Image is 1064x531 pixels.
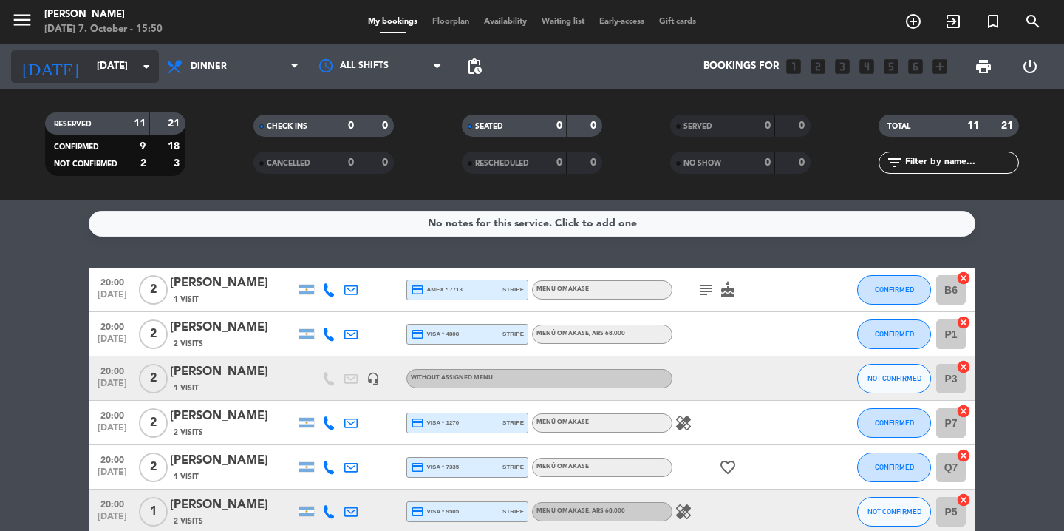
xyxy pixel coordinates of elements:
span: print [975,58,992,75]
span: [DATE] [94,467,131,484]
i: cancel [956,359,971,374]
strong: 9 [140,141,146,152]
span: 2 Visits [174,427,203,439]
i: credit_card [411,416,424,430]
span: SERVED [683,123,712,130]
span: Dinner [191,61,227,72]
span: MENÚ OMAKASE [536,331,625,336]
span: 20:00 [94,406,131,423]
span: My bookings [361,18,425,26]
span: CANCELLED [267,160,310,167]
span: Without assigned menu [411,375,493,381]
div: LOG OUT [1006,44,1053,89]
strong: 0 [590,121,599,131]
span: 20:00 [94,362,131,379]
span: MENÚ OMAKASE [536,286,589,292]
span: [DATE] [94,334,131,351]
strong: 0 [590,158,599,168]
span: [DATE] [94,379,131,396]
strong: 11 [134,118,146,129]
i: healing [675,414,692,432]
i: credit_card [411,328,424,341]
button: CONFIRMED [857,275,931,305]
i: looks_6 [906,57,925,76]
strong: 0 [765,158,771,168]
span: [DATE] [94,512,131,529]
strong: 3 [174,158,183,169]
strong: 0 [556,158,562,168]
span: Waiting list [534,18,592,26]
span: stripe [502,462,524,472]
i: healing [675,503,692,521]
span: CONFIRMED [54,143,99,151]
span: 2 [139,453,168,482]
i: exit_to_app [944,13,962,30]
span: Floorplan [425,18,477,26]
span: 1 [139,497,168,527]
i: headset_mic [366,372,380,385]
span: 1 Visit [174,471,199,483]
span: 2 [139,319,168,349]
i: credit_card [411,505,424,518]
div: [PERSON_NAME] [170,407,296,426]
i: credit_card [411,283,424,297]
span: RESERVED [54,121,92,128]
span: stripe [502,418,524,427]
div: [PERSON_NAME] [170,274,296,293]
i: search [1024,13,1042,30]
strong: 11 [967,121,979,131]
span: visa * 4808 [411,328,459,341]
span: 20:00 [94,317,131,334]
span: 2 [139,275,168,305]
div: [DATE] 7. October - 15:50 [44,22,163,37]
span: 2 Visits [174,338,203,350]
span: MENÚ OMAKASE [536,508,625,514]
div: [PERSON_NAME] [170,362,296,382]
span: NOT CONFIRMED [867,374,921,382]
i: looks_3 [833,57,852,76]
span: visa * 1270 [411,416,459,430]
i: favorite_border [719,459,737,476]
strong: 0 [382,121,391,131]
strong: 0 [382,158,391,168]
strong: 0 [799,121,808,131]
i: cancel [956,404,971,419]
span: Gift cards [652,18,703,26]
i: arrow_drop_down [137,58,155,75]
span: RESCHEDULED [475,160,529,167]
strong: 0 [556,121,562,131]
i: looks_4 [857,57,876,76]
div: [PERSON_NAME] [170,318,296,337]
span: Early-access [592,18,652,26]
span: visa * 9505 [411,505,459,518]
button: menu [11,9,33,36]
span: MENÚ OMAKASE [536,464,589,470]
span: , ARS 68.000 [589,508,625,514]
span: 1 Visit [174,382,199,394]
strong: 0 [348,121,354,131]
i: add_box [930,57,949,76]
span: visa * 7335 [411,461,459,474]
i: looks_two [808,57,828,76]
strong: 0 [799,158,808,168]
span: Availability [477,18,534,26]
strong: 2 [140,158,146,169]
span: NOT CONFIRMED [867,507,921,515]
div: No notes for this service. Click to add one [428,215,637,232]
strong: 21 [1001,121,1016,131]
strong: 0 [348,158,354,168]
i: cancel [956,271,971,285]
span: SEATED [475,123,503,130]
span: , ARS 68.000 [589,331,625,336]
div: [PERSON_NAME] [170,496,296,515]
span: stripe [502,507,524,516]
input: Filter by name... [904,155,1018,171]
i: looks_5 [881,57,901,76]
i: looks_one [784,57,803,76]
span: CONFIRMED [875,285,914,294]
button: CONFIRMED [857,453,931,482]
button: CONFIRMED [857,319,931,349]
span: MENÚ OMAKASE [536,419,589,425]
button: NOT CONFIRMED [857,364,931,393]
span: 20:00 [94,273,131,290]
